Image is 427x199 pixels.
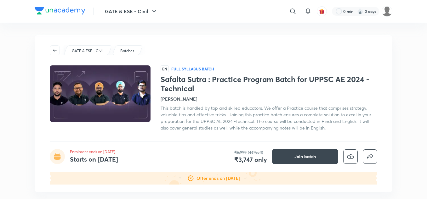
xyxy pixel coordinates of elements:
[35,7,85,14] img: Company Logo
[382,6,392,17] img: Manav Vashishtha
[161,105,371,131] span: This batch is handled by top and skilled educators. We offer a Practice course that comprises str...
[71,48,105,54] a: GATE & ESE - Civil
[35,7,85,16] a: Company Logo
[50,172,377,185] img: offer
[294,153,316,160] span: Join batch
[319,8,325,14] img: avatar
[72,48,103,54] p: GATE & ESE - Civil
[70,155,118,163] h4: Starts on [DATE]
[317,6,327,16] button: avatar
[70,149,118,155] p: Enrolment ends on [DATE]
[196,176,240,181] span: Offer ends on [DATE]
[161,65,169,72] span: EN
[234,149,247,155] p: ₹6,999
[101,5,162,18] button: GATE & ESE - Civil
[272,149,338,164] button: Join batch
[161,96,197,102] h4: [PERSON_NAME]
[187,174,195,182] img: offer
[357,8,363,14] img: streak
[234,155,267,164] h4: ₹3,747 only
[120,48,134,54] p: Batches
[119,48,135,54] a: Batches
[248,149,263,155] p: (46%off)
[161,75,377,93] h1: Safalta Sutra : Practice Program Batch for UPPSC AE 2024 -Technical
[49,65,151,123] img: Thumbnail
[171,66,214,71] p: Full Syllabus Batch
